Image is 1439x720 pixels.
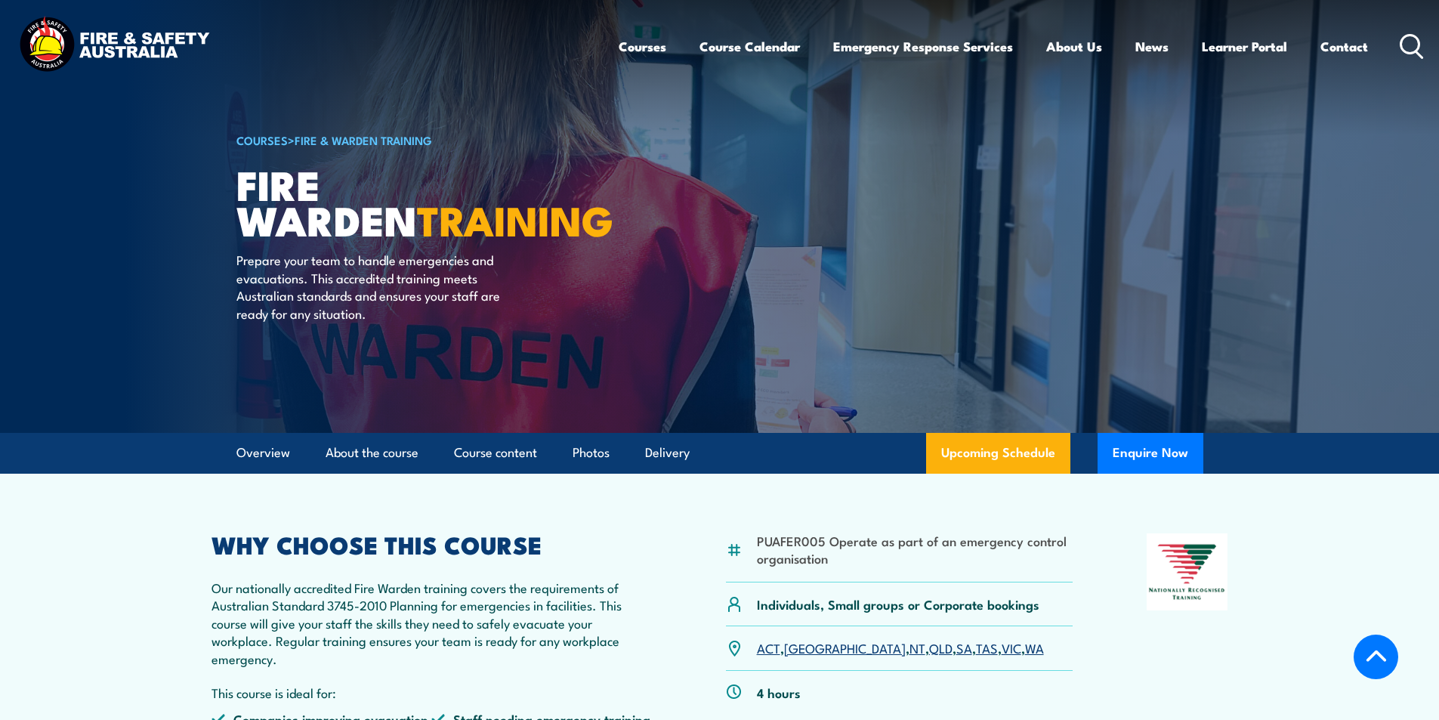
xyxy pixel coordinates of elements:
a: Delivery [645,433,690,473]
p: , , , , , , , [757,639,1044,657]
a: VIC [1002,638,1021,657]
a: QLD [929,638,953,657]
a: ACT [757,638,780,657]
a: WA [1025,638,1044,657]
h2: WHY CHOOSE THIS COURSE [212,533,653,555]
a: TAS [976,638,998,657]
a: About the course [326,433,418,473]
h6: > [236,131,610,149]
strong: TRAINING [417,187,613,250]
a: Fire & Warden Training [295,131,432,148]
p: 4 hours [757,684,801,701]
a: Course content [454,433,537,473]
a: News [1135,26,1169,66]
a: Courses [619,26,666,66]
a: Contact [1320,26,1368,66]
a: Upcoming Schedule [926,433,1070,474]
a: SA [956,638,972,657]
button: Enquire Now [1098,433,1203,474]
a: About Us [1046,26,1102,66]
a: COURSES [236,131,288,148]
img: Nationally Recognised Training logo. [1147,533,1228,610]
a: Emergency Response Services [833,26,1013,66]
a: Course Calendar [699,26,800,66]
li: PUAFER005 Operate as part of an emergency control organisation [757,532,1073,567]
a: Learner Portal [1202,26,1287,66]
h1: Fire Warden [236,166,610,236]
p: Prepare your team to handle emergencies and evacuations. This accredited training meets Australia... [236,251,512,322]
a: [GEOGRAPHIC_DATA] [784,638,906,657]
p: Individuals, Small groups or Corporate bookings [757,595,1039,613]
p: This course is ideal for: [212,684,653,701]
a: Photos [573,433,610,473]
p: Our nationally accredited Fire Warden training covers the requirements of Australian Standard 374... [212,579,653,667]
a: Overview [236,433,290,473]
a: NT [909,638,925,657]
